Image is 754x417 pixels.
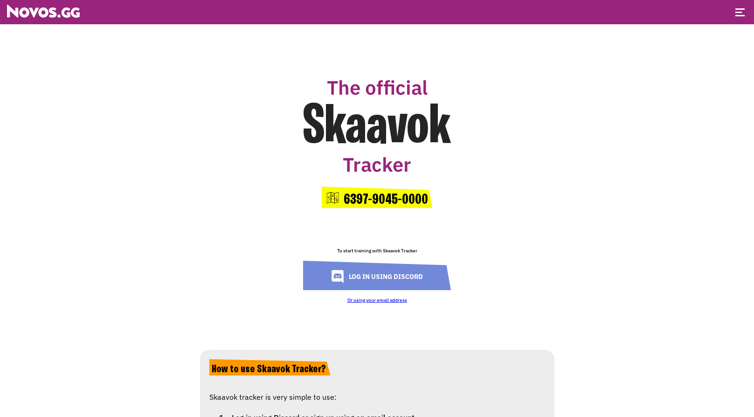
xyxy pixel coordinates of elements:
img: discord.ca7ae179.svg [331,270,344,283]
a: Log in using Discord [303,261,451,290]
span: Skaavok tracker is very simple to use: [209,392,337,402]
img: map.cfa0663e.svg [326,191,339,204]
span: 6397-9045-0000 [324,191,428,208]
div: The official [200,75,554,100]
img: Novos [7,5,80,18]
div: Tracker [200,152,554,177]
small: To start training with Skaavok Tracker [200,248,554,254]
a: Or using your email address [347,297,407,303]
span: How to use Skaavok Tracker? [212,364,326,375]
div: Skaavok [200,100,554,156]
